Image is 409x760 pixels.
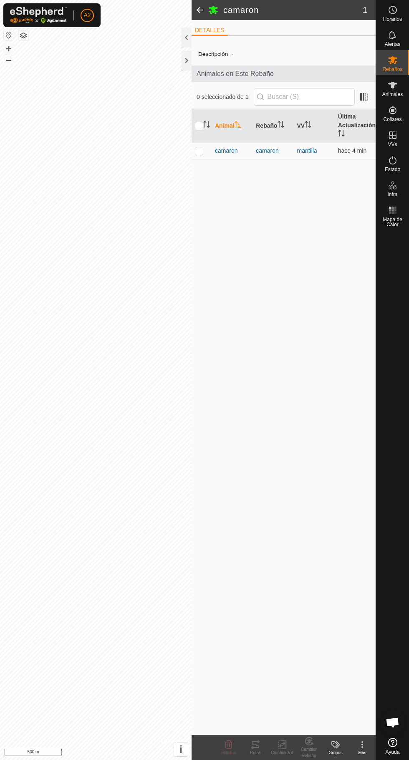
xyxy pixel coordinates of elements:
[197,93,254,101] span: 0 seleccionado de 1
[228,47,237,61] span: -
[223,5,363,15] h2: camaron
[198,51,228,57] label: Descripción
[335,109,376,143] th: Última Actualización
[382,67,402,72] span: Rebaños
[269,750,295,756] div: Cambiar VV
[179,744,182,755] span: i
[382,92,403,97] span: Animales
[349,750,376,756] div: Más
[10,7,67,24] img: Logo Gallagher
[192,26,228,36] li: DETALLES
[322,750,349,756] div: Grupos
[386,750,400,755] span: Ayuda
[376,735,409,758] a: Ayuda
[83,11,91,20] span: A2
[380,710,405,735] div: Chat abierto
[203,122,210,129] p-sorticon: Activar para ordenar
[388,142,397,147] span: VVs
[278,122,284,129] p-sorticon: Activar para ordenar
[383,17,402,22] span: Horarios
[252,109,293,143] th: Rebaño
[212,109,252,143] th: Animal
[4,44,14,54] button: +
[197,69,371,79] span: Animales en Este Rebaño
[385,167,400,172] span: Estado
[295,746,322,759] div: Cambiar Rebaño
[174,742,188,756] button: i
[256,146,290,155] div: camaron
[363,4,367,16] span: 1
[297,147,317,154] a: mantilla
[18,30,28,40] button: Capas del Mapa
[387,192,397,197] span: Infra
[4,55,14,65] button: –
[383,117,401,122] span: Collares
[111,749,139,757] a: Contáctenos
[242,750,269,756] div: Rutas
[215,146,237,155] span: camaron
[254,88,355,106] input: Buscar (S)
[4,30,14,40] button: Restablecer Mapa
[378,217,407,227] span: Mapa de Calor
[305,122,311,129] p-sorticon: Activar para ordenar
[294,109,335,143] th: VV
[221,750,236,755] span: Eliminar
[338,147,366,154] span: 30 sept 2025, 1:34
[385,42,400,47] span: Alertas
[53,749,101,757] a: Política de Privacidad
[235,122,241,129] p-sorticon: Activar para ordenar
[338,131,345,138] p-sorticon: Activar para ordenar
